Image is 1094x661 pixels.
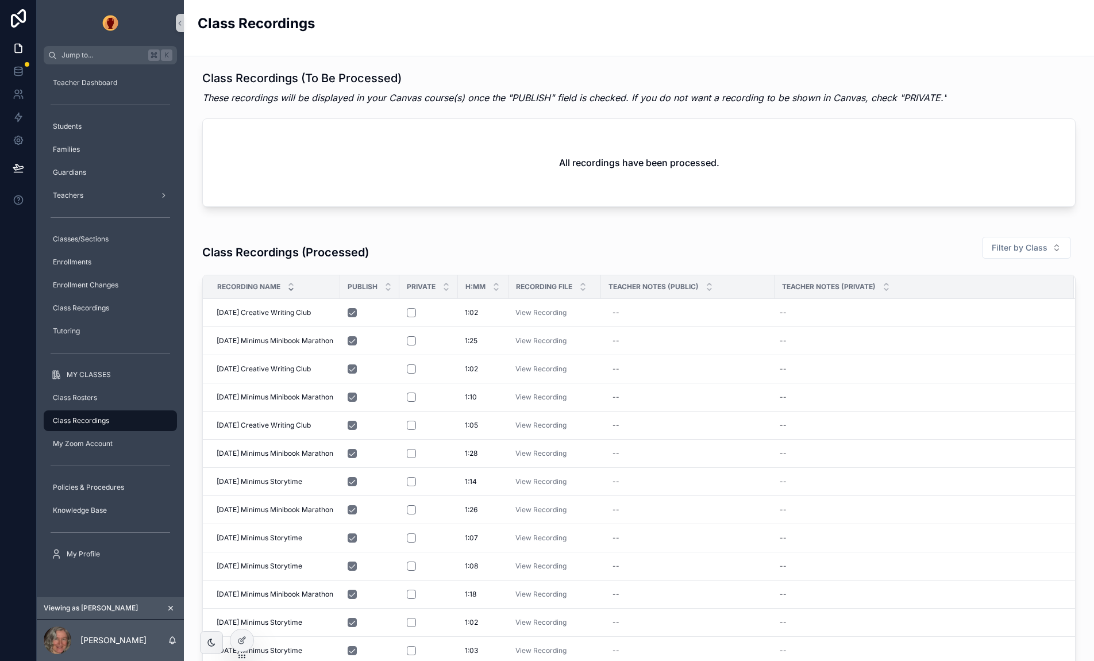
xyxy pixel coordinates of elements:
[53,168,86,177] span: Guardians
[198,14,315,33] h2: Class Recordings
[465,590,476,599] span: 1:18
[465,336,477,345] span: 1:25
[613,562,619,571] div: --
[44,252,177,272] a: Enrollments
[613,618,619,627] div: --
[217,562,302,571] span: [DATE] Minimus Storytime
[465,533,478,543] span: 1:07
[217,477,302,486] span: [DATE] Minimus Storytime
[515,421,567,429] a: View Recording
[515,590,567,598] a: View Recording
[53,258,91,267] span: Enrollments
[465,282,486,291] span: H:MM
[217,590,333,599] span: [DATE] Minimus Minibook Marathon
[515,449,567,458] a: View Recording
[217,393,333,402] span: [DATE] Minimus Minibook Marathon
[780,533,787,543] div: --
[780,562,787,571] div: --
[613,590,619,599] div: --
[53,483,124,492] span: Policies & Procedures
[44,72,177,93] a: Teacher Dashboard
[465,477,477,486] span: 1:14
[44,46,177,64] button: Jump to...K
[67,549,100,559] span: My Profile
[53,235,109,244] span: Classes/Sections
[61,51,144,60] span: Jump to...
[217,282,280,291] span: Recording Name
[53,326,80,336] span: Tutoring
[465,308,478,317] span: 1:02
[613,449,619,458] div: --
[217,618,302,627] span: [DATE] Minimus Storytime
[44,275,177,295] a: Enrollment Changes
[780,449,787,458] div: --
[53,78,117,87] span: Teacher Dashboard
[515,618,567,627] a: View Recording
[465,393,477,402] span: 1:10
[613,336,619,345] div: --
[44,410,177,431] a: Class Recordings
[780,336,787,345] div: --
[613,505,619,514] div: --
[465,421,478,430] span: 1:05
[613,533,619,543] div: --
[515,336,567,345] a: View Recording
[53,122,82,131] span: Students
[53,191,83,200] span: Teachers
[516,282,572,291] span: Recording File
[202,244,369,261] h3: Class Recordings (Processed)
[613,364,619,374] div: --
[613,477,619,486] div: --
[613,308,619,317] div: --
[44,185,177,206] a: Teachers
[515,646,567,655] a: View Recording
[44,162,177,183] a: Guardians
[780,308,787,317] div: --
[44,298,177,318] a: Class Recordings
[217,336,333,345] span: [DATE] Minimus Minibook Marathon
[515,393,567,401] a: View Recording
[44,364,177,385] a: MY CLASSES
[348,282,377,291] span: PUBLISH
[465,618,478,627] span: 1:02
[780,364,787,374] div: --
[101,14,120,32] img: App logo
[515,505,567,514] a: View Recording
[613,421,619,430] div: --
[992,242,1047,253] span: Filter by Class
[44,433,177,454] a: My Zoom Account
[44,229,177,249] a: Classes/Sections
[515,477,567,486] a: View Recording
[80,635,147,646] p: [PERSON_NAME]
[217,308,311,317] span: [DATE] Creative Writing Club
[53,145,80,154] span: Families
[780,590,787,599] div: --
[515,364,567,373] a: View Recording
[37,64,184,579] div: scrollable content
[515,308,567,317] a: View Recording
[780,505,787,514] div: --
[515,562,567,570] a: View Recording
[515,533,567,542] a: View Recording
[613,646,619,655] div: --
[465,364,478,374] span: 1:02
[608,282,699,291] span: Teacher Notes (Public)
[465,505,477,514] span: 1:26
[217,449,333,458] span: [DATE] Minimus Minibook Marathon
[407,282,436,291] span: PRIVATE
[217,421,311,430] span: [DATE] Creative Writing Club
[202,92,947,103] em: These recordings will be displayed in your Canvas course(s) once the "PUBLISH" field is checked. ...
[217,533,302,543] span: [DATE] Minimus Storytime
[780,618,787,627] div: --
[44,544,177,564] a: My Profile
[613,393,619,402] div: --
[780,477,787,486] div: --
[53,280,118,290] span: Enrollment Changes
[782,282,876,291] span: Teacher Notes (Private)
[44,500,177,521] a: Knowledge Base
[44,477,177,498] a: Policies & Procedures
[465,562,478,571] span: 1:08
[44,387,177,408] a: Class Rosters
[53,416,109,425] span: Class Recordings
[162,51,171,60] span: K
